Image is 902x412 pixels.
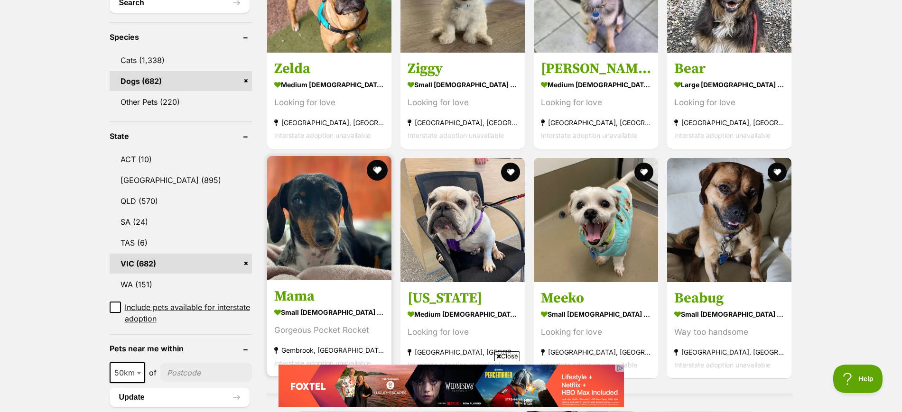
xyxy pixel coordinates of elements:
[110,344,252,353] header: Pets near me within
[408,78,518,92] strong: small [DEMOGRAPHIC_DATA] Dog
[501,163,520,182] button: favourite
[267,156,391,280] img: Mama - Dachshund (Miniature Smooth Haired) Dog
[110,275,252,294] a: WA (151)
[408,289,518,307] h3: [US_STATE]
[674,131,771,139] span: Interstate adoption unavailable
[541,289,651,307] h3: Meeko
[274,305,384,319] strong: small [DEMOGRAPHIC_DATA] Dog
[274,78,384,92] strong: medium [DEMOGRAPHIC_DATA] Dog
[667,282,791,378] a: Beabug small [DEMOGRAPHIC_DATA] Dog Way too handsome [GEOGRAPHIC_DATA], [GEOGRAPHIC_DATA] Interst...
[400,158,525,282] img: Georgia - British Bulldog
[110,50,252,70] a: Cats (1,338)
[110,33,252,41] header: Species
[274,287,384,305] h3: Mama
[408,131,504,139] span: Interstate adoption unavailable
[674,361,771,369] span: Interstate adoption unavailable
[534,282,658,378] a: Meeko small [DEMOGRAPHIC_DATA] Dog Looking for love [GEOGRAPHIC_DATA], [GEOGRAPHIC_DATA] Intersta...
[267,53,391,149] a: Zelda medium [DEMOGRAPHIC_DATA] Dog Looking for love [GEOGRAPHIC_DATA], [GEOGRAPHIC_DATA] Interst...
[110,212,252,232] a: SA (24)
[541,78,651,92] strong: medium [DEMOGRAPHIC_DATA] Dog
[408,346,518,358] strong: [GEOGRAPHIC_DATA], [GEOGRAPHIC_DATA]
[674,289,784,307] h3: Beabug
[110,254,252,274] a: VIC (682)
[274,344,384,357] strong: Gembrook, [GEOGRAPHIC_DATA]
[400,53,525,149] a: Ziggy small [DEMOGRAPHIC_DATA] Dog Looking for love [GEOGRAPHIC_DATA], [GEOGRAPHIC_DATA] Intersta...
[408,116,518,129] strong: [GEOGRAPHIC_DATA], [GEOGRAPHIC_DATA]
[274,324,384,337] div: Gorgeous Pocket Rocket
[674,307,784,321] strong: small [DEMOGRAPHIC_DATA] Dog
[110,71,252,91] a: Dogs (682)
[541,307,651,321] strong: small [DEMOGRAPHIC_DATA] Dog
[125,302,252,324] span: Include pets available for interstate adoption
[768,163,787,182] button: favourite
[674,96,784,109] div: Looking for love
[833,365,883,393] iframe: Help Scout Beacon - Open
[160,364,252,382] input: postcode
[267,280,391,376] a: Mama small [DEMOGRAPHIC_DATA] Dog Gorgeous Pocket Rocket Gembrook, [GEOGRAPHIC_DATA] Interstate a...
[674,346,784,358] strong: [GEOGRAPHIC_DATA], [GEOGRAPHIC_DATA]
[279,365,624,407] iframe: Advertisement
[110,170,252,190] a: [GEOGRAPHIC_DATA] (895)
[110,92,252,112] a: Other Pets (220)
[494,351,520,361] span: Close
[110,302,252,324] a: Include pets available for interstate adoption
[110,388,250,407] button: Update
[367,160,388,181] button: favourite
[274,116,384,129] strong: [GEOGRAPHIC_DATA], [GEOGRAPHIC_DATA]
[534,53,658,149] a: [PERSON_NAME] medium [DEMOGRAPHIC_DATA] Dog Looking for love [GEOGRAPHIC_DATA], [GEOGRAPHIC_DATA]...
[674,60,784,78] h3: Bear
[149,367,157,378] span: of
[110,233,252,253] a: TAS (6)
[408,60,518,78] h3: Ziggy
[110,132,252,140] header: State
[111,366,144,379] span: 50km
[110,191,252,211] a: QLD (570)
[408,307,518,321] strong: medium [DEMOGRAPHIC_DATA] Dog
[667,53,791,149] a: Bear large [DEMOGRAPHIC_DATA] Dog Looking for love [GEOGRAPHIC_DATA], [GEOGRAPHIC_DATA] Interstat...
[110,149,252,169] a: ACT (10)
[400,282,525,378] a: [US_STATE] medium [DEMOGRAPHIC_DATA] Dog Looking for love [GEOGRAPHIC_DATA], [GEOGRAPHIC_DATA] In...
[274,60,384,78] h3: Zelda
[408,96,518,109] div: Looking for love
[634,163,653,182] button: favourite
[674,116,784,129] strong: [GEOGRAPHIC_DATA], [GEOGRAPHIC_DATA]
[674,78,784,92] strong: large [DEMOGRAPHIC_DATA] Dog
[541,60,651,78] h3: [PERSON_NAME]
[274,131,371,139] span: Interstate adoption unavailable
[408,326,518,339] div: Looking for love
[541,96,651,109] div: Looking for love
[541,326,651,339] div: Looking for love
[274,359,371,367] span: Interstate adoption unavailable
[274,96,384,109] div: Looking for love
[110,362,145,383] span: 50km
[541,131,637,139] span: Interstate adoption unavailable
[541,116,651,129] strong: [GEOGRAPHIC_DATA], [GEOGRAPHIC_DATA]
[541,346,651,358] strong: [GEOGRAPHIC_DATA], [GEOGRAPHIC_DATA]
[667,158,791,282] img: Beabug - Pug x Beagle Dog
[534,158,658,282] img: Meeko - Maltese Dog
[674,326,784,339] div: Way too handsome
